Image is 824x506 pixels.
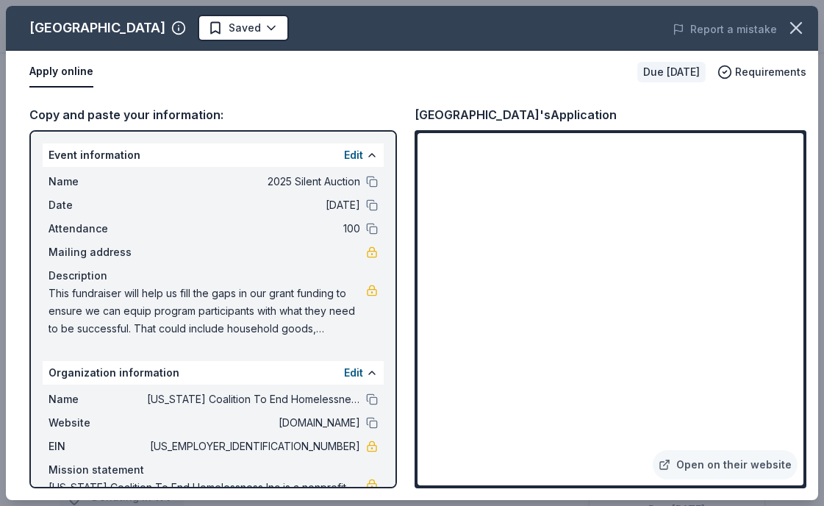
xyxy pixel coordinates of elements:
[344,364,363,382] button: Edit
[147,196,360,214] span: [DATE]
[49,391,147,408] span: Name
[147,438,360,455] span: [US_EMPLOYER_IDENTIFICATION_NUMBER]
[49,243,147,261] span: Mailing address
[735,63,806,81] span: Requirements
[29,57,93,88] button: Apply online
[49,196,147,214] span: Date
[198,15,289,41] button: Saved
[147,391,360,408] span: [US_STATE] Coalition To End Homelessness Inc
[653,450,798,480] a: Open on their website
[415,105,617,124] div: [GEOGRAPHIC_DATA]'s Application
[673,21,777,38] button: Report a mistake
[344,146,363,164] button: Edit
[49,414,147,432] span: Website
[147,173,360,190] span: 2025 Silent Auction
[43,143,384,167] div: Event information
[147,220,360,238] span: 100
[147,414,360,432] span: [DOMAIN_NAME]
[49,285,366,338] span: This fundraiser will help us fill the gaps in our grant funding to ensure we can equip program pa...
[43,361,384,385] div: Organization information
[49,461,378,479] div: Mission statement
[49,173,147,190] span: Name
[29,105,397,124] div: Copy and paste your information:
[637,62,706,82] div: Due [DATE]
[717,63,806,81] button: Requirements
[229,19,261,37] span: Saved
[49,438,147,455] span: EIN
[49,267,378,285] div: Description
[49,220,147,238] span: Attendance
[29,16,165,40] div: [GEOGRAPHIC_DATA]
